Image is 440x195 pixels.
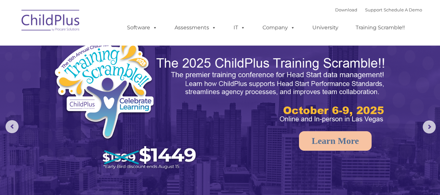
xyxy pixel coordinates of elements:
a: Learn More [299,131,372,151]
a: Training Scramble!! [349,21,411,34]
font: | [335,7,422,12]
a: IT [227,21,252,34]
a: Assessments [168,21,223,34]
a: Support [365,7,382,12]
a: University [306,21,345,34]
a: Software [121,21,164,34]
a: Company [256,21,302,34]
img: ChildPlus by Procare Solutions [18,5,83,38]
a: Download [335,7,357,12]
a: Schedule A Demo [384,7,422,12]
